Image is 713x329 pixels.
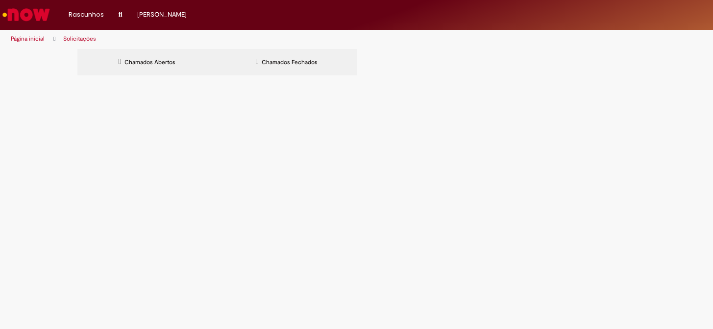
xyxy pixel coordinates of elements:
[124,58,175,66] span: Chamados Abertos
[69,10,104,19] span: Rascunhos
[137,10,187,19] span: [PERSON_NAME]
[262,58,318,66] span: Chamados Fechados
[1,5,51,24] img: ServiceNow
[11,35,45,43] a: Página inicial
[67,10,104,20] a: Rascunhos
[7,30,468,48] ul: Trilhas de página
[63,35,96,43] a: Solicitações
